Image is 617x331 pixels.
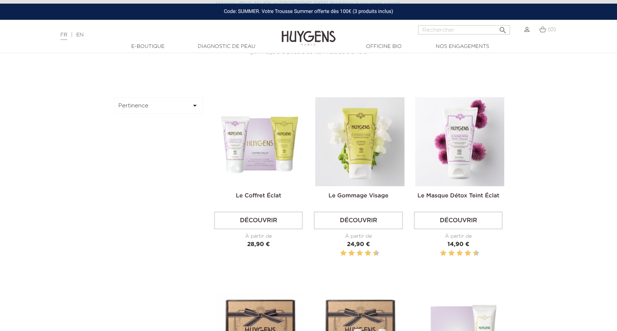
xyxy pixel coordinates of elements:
label: 7 [464,249,465,258]
label: 9 [372,249,373,258]
div: À partir de [314,233,403,240]
button: Pertinence [114,97,204,114]
label: 2 [341,249,345,258]
span: 14,90 € [447,242,469,247]
input: Rechercher [418,25,510,35]
label: 4 [450,249,453,258]
a: Officine Bio [348,43,420,50]
span: 28,90 € [247,242,270,247]
label: 6 [358,249,362,258]
a: Le Coffret Éclat [236,193,281,199]
a: FR [61,32,67,40]
a: Découvrir [314,211,403,229]
a: Diagnostic de peau [191,43,263,50]
label: 7 [363,249,365,258]
label: 8 [466,249,470,258]
div: À partir de [214,233,303,240]
label: 6 [458,249,461,258]
label: 9 [471,249,473,258]
i:  [191,101,199,110]
div: À partir de [414,233,503,240]
img: Le Masque Détox Teint Éclat [415,97,504,186]
label: 3 [447,249,448,258]
span: 24,90 € [347,242,370,247]
a: Découvrir [414,211,503,229]
button:  [496,23,509,33]
label: 1 [339,249,340,258]
label: 10 [374,249,378,258]
label: 1 [439,249,440,258]
label: 4 [350,249,353,258]
i:  [498,24,507,32]
a: EN [76,32,84,37]
label: 10 [474,249,478,258]
img: Le Coffret éclat [215,97,304,186]
a: E-Boutique [112,43,184,50]
div: | [57,31,252,39]
a: Découvrir [214,211,303,229]
img: Huygens [282,19,336,47]
img: Le Gommage Visage [315,97,404,186]
label: 5 [355,249,356,258]
label: 2 [442,249,445,258]
span: (0) [548,27,556,32]
a: Le Gommage Visage [328,193,388,199]
a: Nos engagements [426,43,498,50]
a: Le Masque Détox Teint Éclat [417,193,499,199]
label: 5 [455,249,456,258]
label: 3 [347,249,348,258]
label: 8 [366,249,370,258]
